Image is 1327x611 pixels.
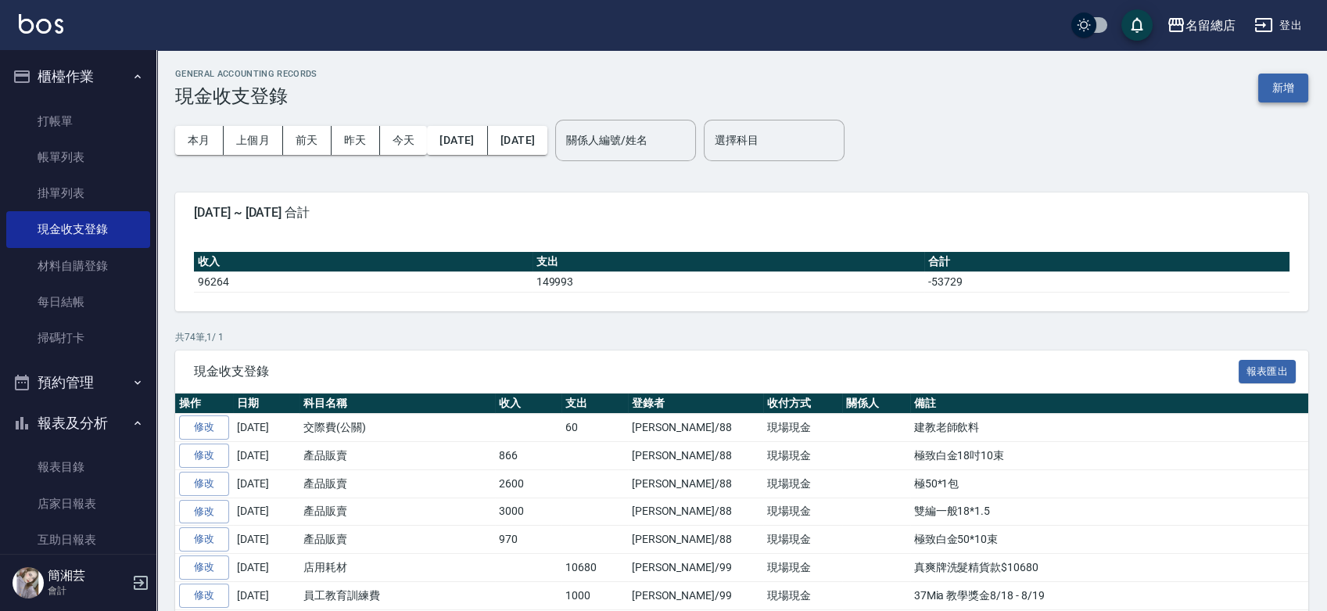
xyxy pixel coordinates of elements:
th: 登錄者 [628,394,763,414]
td: [PERSON_NAME]/88 [628,498,763,526]
td: 產品販賣 [299,469,495,498]
button: [DATE] [427,126,487,155]
a: 現金收支登錄 [6,211,150,247]
a: 修改 [179,415,229,440]
td: 970 [495,526,561,554]
th: 收入 [495,394,561,414]
th: 關係人 [842,394,910,414]
td: 極50*1包 [910,469,1308,498]
button: 本月 [175,126,224,155]
td: [DATE] [233,526,299,554]
button: 名留總店 [1160,9,1242,41]
td: 現場現金 [763,526,842,554]
td: 現場現金 [763,498,842,526]
a: 店家日報表 [6,486,150,522]
td: [PERSON_NAME]/88 [628,414,763,442]
span: 現金收支登錄 [194,364,1239,379]
h2: GENERAL ACCOUNTING RECORDS [175,69,317,79]
a: 報表匯出 [1239,363,1297,378]
h3: 現金收支登錄 [175,85,317,107]
p: 共 74 筆, 1 / 1 [175,330,1308,344]
td: 交際費(公關) [299,414,495,442]
td: [PERSON_NAME]/88 [628,469,763,498]
td: 866 [495,442,561,470]
button: 報表及分析 [6,403,150,444]
td: 極致白金50*10束 [910,526,1308,554]
td: 60 [561,414,628,442]
a: 修改 [179,444,229,468]
a: 帳單列表 [6,139,150,175]
img: Logo [19,14,63,34]
td: 產品販賣 [299,498,495,526]
th: 支出 [533,252,925,272]
td: 真爽牌洗髮精貨款$10680 [910,554,1308,582]
a: 掛單列表 [6,175,150,211]
button: 預約管理 [6,362,150,403]
img: Person [13,567,44,598]
td: 10680 [561,554,628,582]
a: 修改 [179,584,229,608]
button: 昨天 [332,126,380,155]
button: 今天 [380,126,428,155]
a: 互助日報表 [6,522,150,558]
button: 新增 [1258,74,1308,102]
h5: 簡湘芸 [48,568,127,584]
td: 2600 [495,469,561,498]
td: 現場現金 [763,442,842,470]
td: 現場現金 [763,554,842,582]
td: [PERSON_NAME]/88 [628,442,763,470]
a: 報表目錄 [6,449,150,485]
a: 每日結帳 [6,284,150,320]
td: 現場現金 [763,581,842,609]
a: 打帳單 [6,103,150,139]
button: 登出 [1248,11,1308,40]
td: [DATE] [233,581,299,609]
a: 材料自購登錄 [6,248,150,284]
td: 建教老師飲料 [910,414,1308,442]
button: [DATE] [488,126,547,155]
button: save [1121,9,1153,41]
a: 新增 [1258,80,1308,95]
button: 前天 [283,126,332,155]
th: 日期 [233,394,299,414]
div: 名留總店 [1185,16,1236,35]
td: 員工教育訓練費 [299,581,495,609]
td: 1000 [561,581,628,609]
td: 96264 [194,271,533,292]
th: 科目名稱 [299,394,495,414]
td: [DATE] [233,469,299,498]
td: 現場現金 [763,414,842,442]
td: 店用耗材 [299,554,495,582]
td: [DATE] [233,554,299,582]
th: 操作 [175,394,233,414]
th: 收入 [194,252,533,272]
a: 修改 [179,472,229,496]
td: [DATE] [233,442,299,470]
td: 3000 [495,498,561,526]
a: 修改 [179,500,229,524]
button: 櫃檯作業 [6,56,150,97]
td: [PERSON_NAME]/88 [628,526,763,554]
td: 產品販賣 [299,442,495,470]
td: [PERSON_NAME]/99 [628,554,763,582]
button: 上個月 [224,126,283,155]
th: 支出 [561,394,628,414]
a: 掃碼打卡 [6,320,150,356]
td: 極致白金18吋10束 [910,442,1308,470]
th: 合計 [924,252,1289,272]
p: 會計 [48,584,127,598]
td: [PERSON_NAME]/99 [628,581,763,609]
td: 產品販賣 [299,526,495,554]
td: 37Mia 教學獎金8/18 - 8/19 [910,581,1308,609]
td: [DATE] [233,498,299,526]
td: -53729 [924,271,1289,292]
a: 修改 [179,527,229,552]
span: [DATE] ~ [DATE] 合計 [194,205,1289,221]
th: 備註 [910,394,1308,414]
td: [DATE] [233,414,299,442]
td: 149993 [533,271,925,292]
a: 修改 [179,555,229,580]
button: 報表匯出 [1239,360,1297,384]
td: 雙編一般18*1.5 [910,498,1308,526]
th: 收付方式 [763,394,842,414]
